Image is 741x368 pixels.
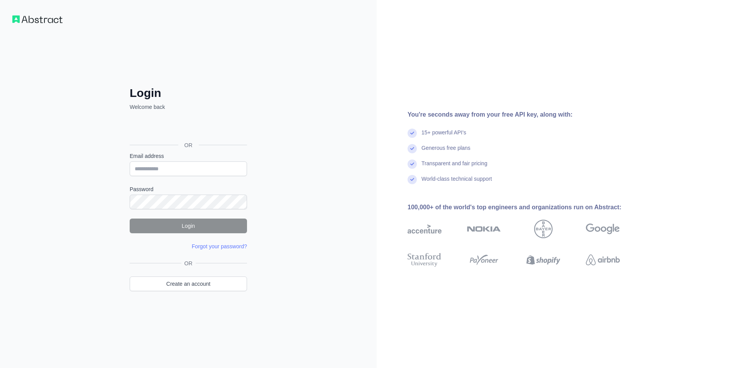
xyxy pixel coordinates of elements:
[130,152,247,160] label: Email address
[421,129,466,144] div: 15+ powerful API's
[130,185,247,193] label: Password
[408,175,417,184] img: check mark
[178,141,199,149] span: OR
[534,220,553,238] img: bayer
[130,86,247,100] h2: Login
[421,175,492,190] div: World-class technical support
[408,251,442,268] img: stanford university
[408,220,442,238] img: accenture
[408,144,417,153] img: check mark
[408,203,645,212] div: 100,000+ of the world's top engineers and organizations run on Abstract:
[408,129,417,138] img: check mark
[421,159,487,175] div: Transparent and fair pricing
[126,119,249,136] iframe: Nút Đăng nhập bằng Google
[526,251,560,268] img: shopify
[130,103,247,111] p: Welcome back
[408,110,645,119] div: You're seconds away from your free API key, along with:
[130,276,247,291] a: Create an account
[467,251,501,268] img: payoneer
[421,144,470,159] div: Generous free plans
[586,251,620,268] img: airbnb
[130,219,247,233] button: Login
[12,15,63,23] img: Workflow
[467,220,501,238] img: nokia
[408,159,417,169] img: check mark
[181,259,196,267] span: OR
[586,220,620,238] img: google
[192,243,247,249] a: Forgot your password?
